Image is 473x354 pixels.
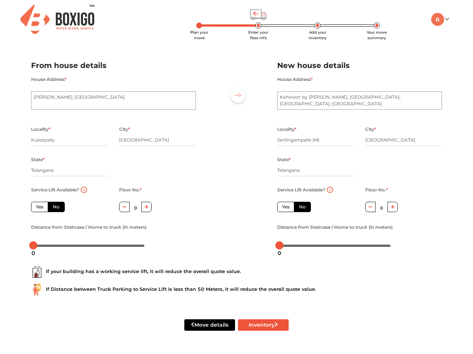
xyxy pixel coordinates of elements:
[31,284,43,296] img: ...
[367,30,387,40] span: Your move summary
[31,91,196,110] textarea: [PERSON_NAME], [GEOGRAPHIC_DATA]
[184,319,235,331] button: Move details
[31,202,48,212] label: Yes
[31,125,50,134] label: Locality
[119,125,130,134] label: City
[365,185,388,195] label: Floor No.
[275,247,284,259] div: 0
[31,155,45,164] label: State
[294,202,311,212] label: No
[248,30,268,40] span: Enter your floor info
[365,125,376,134] label: City
[31,75,67,84] label: House Address
[277,222,393,232] label: Distance from Staircase / Home to truck (in meters)
[31,266,43,278] img: ...
[31,59,196,72] h2: From house details
[48,202,65,212] label: No
[31,222,147,232] label: Distance from Staircase / Home to truck (in meters)
[119,185,142,195] label: Floor No.
[238,319,289,331] button: Inventory
[277,59,442,72] h2: New house details
[277,155,291,164] label: State
[190,30,208,40] span: Plan your move
[28,247,38,259] div: 0
[20,5,94,34] img: Boxigo
[277,75,313,84] label: House Address
[31,266,442,278] div: If your building has a working service lift, it will reduce the overall quote value.
[277,202,294,212] label: Yes
[31,284,442,296] div: If Distance between Truck Parking to Service Lift is less than 50 Meters, it will reduce the over...
[277,185,325,195] label: Service Lift Available?
[31,185,79,195] label: Service Lift Available?
[277,91,442,110] textarea: Kohinoor by [PERSON_NAME], [GEOGRAPHIC_DATA], [GEOGRAPHIC_DATA], [GEOGRAPHIC_DATA]
[309,30,327,40] span: Add your inventory
[277,125,296,134] label: Locality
